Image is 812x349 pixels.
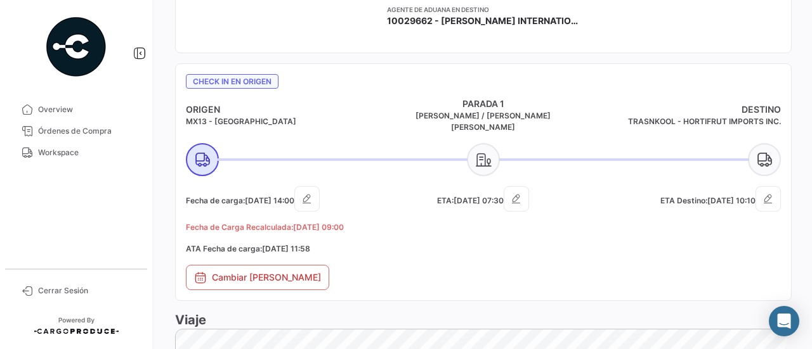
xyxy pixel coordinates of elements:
[384,110,583,133] h5: [PERSON_NAME] / [PERSON_NAME] [PERSON_NAME]
[582,103,781,116] h4: DESTINO
[707,196,756,205] span: [DATE] 10:10
[186,103,384,116] h4: ORIGEN
[245,196,294,205] span: [DATE] 14:00
[384,186,583,212] h5: ETA:
[186,186,384,212] h5: Fecha de carga:
[10,142,142,163] a: Workspace
[454,196,504,205] span: [DATE] 07:30
[387,4,580,15] app-card-info-title: Agente de Aduana en Destino
[769,306,799,336] div: Abrir Intercom Messenger
[384,98,583,110] h4: PARADA 1
[262,244,310,253] span: [DATE] 11:58
[38,125,137,137] span: Órdenes de Compra
[38,285,137,296] span: Cerrar Sesión
[38,147,137,158] span: Workspace
[582,116,781,127] h5: TRASNKOOL - HORTIFRUT IMPORTS INC.
[582,186,781,212] h5: ETA Destino:
[44,15,108,79] img: powered-by.png
[293,222,344,232] span: [DATE] 09:00
[175,311,792,329] h3: Viaje
[186,243,384,255] h5: ATA Fecha de carga:
[186,265,329,290] button: Cambiar [PERSON_NAME]
[387,15,580,27] span: 10029662 - [PERSON_NAME] INTERNATIONAL
[186,74,278,89] span: Check In en Origen
[10,99,142,120] a: Overview
[186,222,384,233] h5: Fecha de Carga Recalculada:
[10,120,142,142] a: Órdenes de Compra
[38,104,137,115] span: Overview
[186,116,384,127] h5: MX13 - [GEOGRAPHIC_DATA]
